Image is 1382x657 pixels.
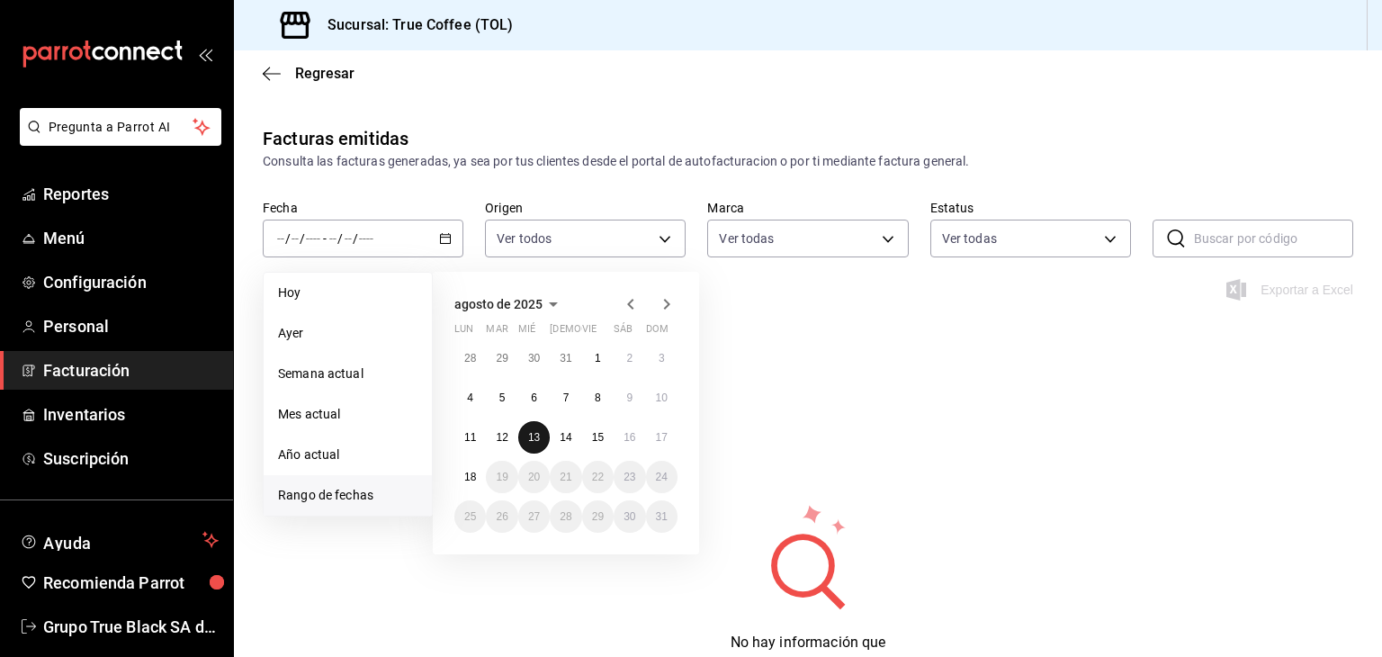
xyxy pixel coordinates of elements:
button: 28 de agosto de 2025 [550,500,581,533]
span: Año actual [278,445,417,464]
abbr: 31 de agosto de 2025 [656,510,668,523]
abbr: 31 de julio de 2025 [560,352,571,364]
button: 30 de julio de 2025 [518,342,550,374]
abbr: 19 de agosto de 2025 [496,471,507,483]
button: 28 de julio de 2025 [454,342,486,374]
button: 20 de agosto de 2025 [518,461,550,493]
span: Rango de fechas [278,486,417,505]
span: - [323,231,327,246]
button: 13 de agosto de 2025 [518,421,550,454]
button: 25 de agosto de 2025 [454,500,486,533]
abbr: viernes [582,323,597,342]
button: 23 de agosto de 2025 [614,461,645,493]
abbr: 16 de agosto de 2025 [624,431,635,444]
span: / [285,231,291,246]
span: / [337,231,343,246]
label: Origen [485,202,686,214]
abbr: 4 de agosto de 2025 [467,391,473,404]
span: / [353,231,358,246]
abbr: 27 de agosto de 2025 [528,510,540,523]
h3: Sucursal: True Coffee (TOL) [313,14,514,36]
button: 5 de agosto de 2025 [486,382,517,414]
button: 15 de agosto de 2025 [582,421,614,454]
abbr: 28 de julio de 2025 [464,352,476,364]
abbr: 7 de agosto de 2025 [563,391,570,404]
abbr: 10 de agosto de 2025 [656,391,668,404]
button: 3 de agosto de 2025 [646,342,678,374]
abbr: 29 de agosto de 2025 [592,510,604,523]
button: 6 de agosto de 2025 [518,382,550,414]
abbr: 15 de agosto de 2025 [592,431,604,444]
span: Semana actual [278,364,417,383]
button: 8 de agosto de 2025 [582,382,614,414]
abbr: 22 de agosto de 2025 [592,471,604,483]
button: Regresar [263,65,354,82]
span: Personal [43,314,219,338]
button: 29 de agosto de 2025 [582,500,614,533]
a: Pregunta a Parrot AI [13,130,221,149]
button: 10 de agosto de 2025 [646,382,678,414]
span: Ayer [278,324,417,343]
span: / [300,231,305,246]
button: Pregunta a Parrot AI [20,108,221,146]
abbr: 12 de agosto de 2025 [496,431,507,444]
div: Consulta las facturas generadas, ya sea por tus clientes desde el portal de autofacturacion o por... [263,152,1353,171]
span: Hoy [278,283,417,302]
span: Ayuda [43,529,195,551]
abbr: martes [486,323,507,342]
abbr: 24 de agosto de 2025 [656,471,668,483]
button: 7 de agosto de 2025 [550,382,581,414]
span: Ver todas [942,229,997,247]
span: Menú [43,226,219,250]
span: Ver todas [719,229,774,247]
abbr: 25 de agosto de 2025 [464,510,476,523]
span: Grupo True Black SA de CV [43,615,219,639]
abbr: miércoles [518,323,535,342]
button: 26 de agosto de 2025 [486,500,517,533]
button: 17 de agosto de 2025 [646,421,678,454]
input: -- [276,231,285,246]
abbr: lunes [454,323,473,342]
abbr: domingo [646,323,669,342]
span: Configuración [43,270,219,294]
span: agosto de 2025 [454,297,543,311]
abbr: 11 de agosto de 2025 [464,431,476,444]
abbr: 2 de agosto de 2025 [626,352,633,364]
button: agosto de 2025 [454,293,564,315]
span: Mes actual [278,405,417,424]
input: ---- [305,231,321,246]
abbr: 28 de agosto de 2025 [560,510,571,523]
button: 30 de agosto de 2025 [614,500,645,533]
label: Fecha [263,202,463,214]
button: 9 de agosto de 2025 [614,382,645,414]
button: 4 de agosto de 2025 [454,382,486,414]
span: Regresar [295,65,354,82]
abbr: 29 de julio de 2025 [496,352,507,364]
span: Ver todos [497,229,552,247]
button: 16 de agosto de 2025 [614,421,645,454]
div: Facturas emitidas [263,125,408,152]
input: -- [344,231,353,246]
button: open_drawer_menu [198,47,212,61]
button: 14 de agosto de 2025 [550,421,581,454]
abbr: 13 de agosto de 2025 [528,431,540,444]
abbr: jueves [550,323,656,342]
abbr: 5 de agosto de 2025 [499,391,506,404]
input: Buscar por código [1194,220,1353,256]
button: 24 de agosto de 2025 [646,461,678,493]
abbr: 6 de agosto de 2025 [531,391,537,404]
label: Estatus [930,202,1131,214]
button: 19 de agosto de 2025 [486,461,517,493]
button: 21 de agosto de 2025 [550,461,581,493]
abbr: 1 de agosto de 2025 [595,352,601,364]
span: Recomienda Parrot [43,571,219,595]
span: Inventarios [43,402,219,427]
abbr: 8 de agosto de 2025 [595,391,601,404]
abbr: 20 de agosto de 2025 [528,471,540,483]
abbr: 30 de julio de 2025 [528,352,540,364]
abbr: 14 de agosto de 2025 [560,431,571,444]
button: 31 de julio de 2025 [550,342,581,374]
label: Marca [707,202,908,214]
span: Suscripción [43,446,219,471]
button: 11 de agosto de 2025 [454,421,486,454]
